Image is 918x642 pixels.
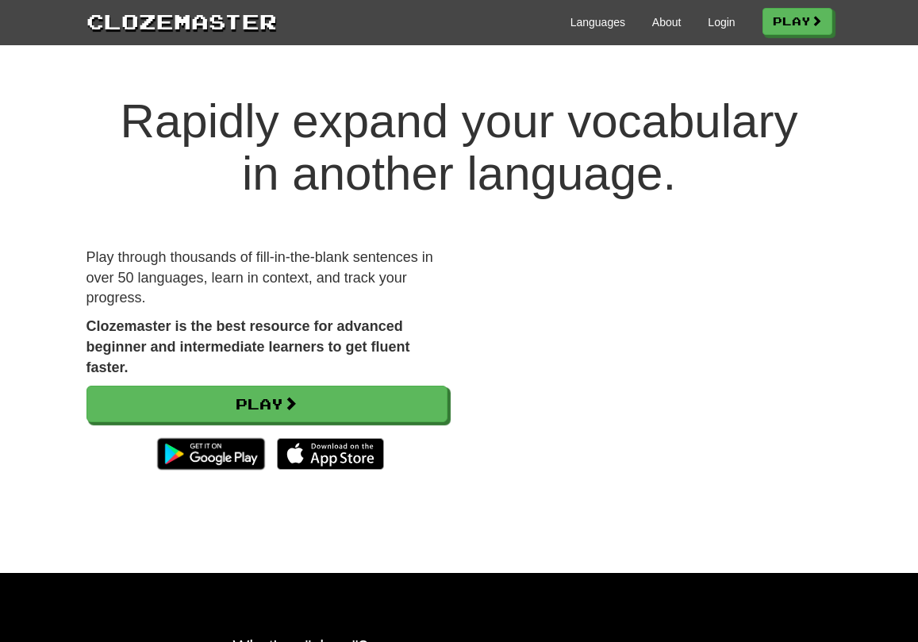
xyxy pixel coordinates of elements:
strong: Clozemaster is the best resource for advanced beginner and intermediate learners to get fluent fa... [86,318,410,375]
a: Languages [570,14,625,30]
a: About [652,14,682,30]
a: Play [86,386,447,422]
a: Login [708,14,735,30]
img: Download_on_the_App_Store_Badge_US-UK_135x40-25178aeef6eb6b83b96f5f2d004eda3bffbb37122de64afbaef7... [277,438,384,470]
p: Play through thousands of fill-in-the-blank sentences in over 50 languages, learn in context, and... [86,248,447,309]
img: Get it on Google Play [149,430,272,478]
a: Clozemaster [86,6,277,36]
a: Play [762,8,832,35]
